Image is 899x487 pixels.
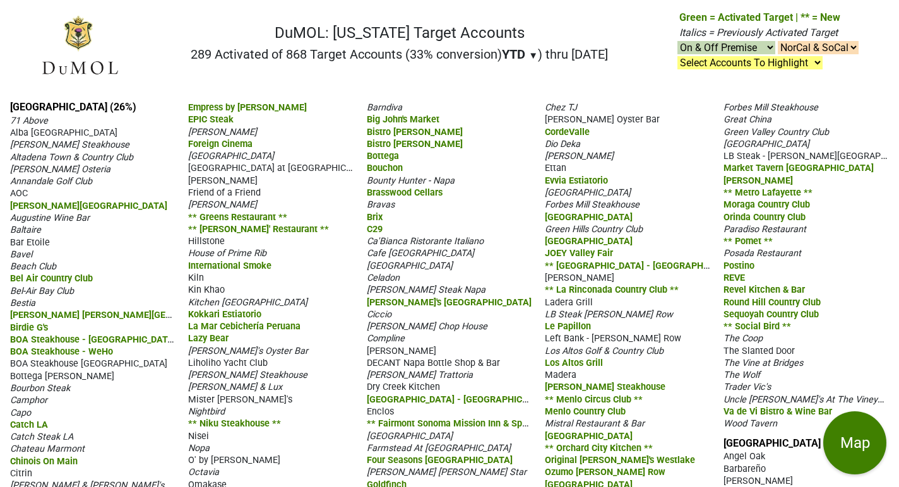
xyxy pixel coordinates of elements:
span: [PERSON_NAME] Steakhouse [10,139,129,150]
span: Bavel [10,249,32,260]
span: Nisei [188,431,209,442]
span: Posada Restaurant [723,248,801,259]
span: [GEOGRAPHIC_DATA] [545,187,631,198]
span: Chinois On Main [10,456,78,467]
span: Original [PERSON_NAME]'s Westlake [545,455,695,466]
span: [PERSON_NAME] Trattoria [367,370,473,380]
span: 71 Above [10,115,48,126]
span: Postino [723,261,754,271]
span: [PERSON_NAME] Oyster Bar [545,114,660,125]
span: Menlo Country Club [545,406,626,417]
span: BOA Steakhouse [GEOGRAPHIC_DATA] [10,358,167,369]
span: Big John's Market [367,114,439,125]
span: Catch Steak LA [10,431,73,442]
span: Moraga Country Club [723,199,810,210]
span: [GEOGRAPHIC_DATA] [188,151,274,161]
span: BOA Steakhouse - WeHo [10,346,113,357]
span: Forbes Mill Steakhouse [723,102,818,113]
span: Uncle [PERSON_NAME]'s At The Vineyard [723,393,891,405]
span: [PERSON_NAME] [545,151,614,161]
span: ** Niku Steakhouse ** [188,418,281,429]
h2: 289 Activated of 868 Target Accounts (33% conversion) ) thru [DATE] [191,47,608,62]
span: [GEOGRAPHIC_DATA] at [GEOGRAPHIC_DATA] [188,161,374,173]
span: [PERSON_NAME] & Lux [188,382,282,392]
span: [GEOGRAPHIC_DATA] [545,212,633,223]
span: CordeValle [545,127,590,138]
span: [GEOGRAPHIC_DATA] [723,139,809,150]
span: Alba [GEOGRAPHIC_DATA] [10,127,117,138]
span: Kin Khao [188,285,225,295]
span: Barbareño [723,464,766,474]
span: [PERSON_NAME] [PERSON_NAME] Star [367,467,527,478]
span: [PERSON_NAME]'s [GEOGRAPHIC_DATA] [367,297,532,308]
span: DECANT Napa Bottle Shop & Bar [367,358,500,368]
span: Annandale Golf Club [10,176,92,187]
span: Italics = Previously Activated Target [679,26,838,38]
span: Brix [367,212,383,223]
span: Bel Air Country Club [10,273,93,284]
span: Empress by [PERSON_NAME] [188,102,307,113]
span: Ca'Bianca Ristorante Italiano [367,236,484,247]
span: Los Altos Grill [545,358,603,368]
span: Angel Oak [723,451,765,462]
span: [GEOGRAPHIC_DATA] - [GEOGRAPHIC_DATA] [367,393,551,405]
span: ▼ [528,50,538,61]
span: International Smoke [188,261,271,271]
span: Birdie G's [10,322,48,333]
button: Map [823,411,886,474]
span: The Slanted Door [723,346,795,356]
span: Ozumo [PERSON_NAME] Row [545,467,665,478]
span: Chez TJ [545,102,577,113]
span: Kiln [188,273,204,283]
span: ** Greens Restaurant ** [188,212,287,223]
span: Green = Activated Target | ** = New [679,11,840,23]
span: Beach Club [10,261,56,272]
span: Friend of a Friend [188,187,261,198]
span: [GEOGRAPHIC_DATA] [545,431,633,442]
span: Nopa [188,443,210,454]
span: [PERSON_NAME] [188,127,257,138]
span: Compline [367,333,405,344]
span: Chateau Marmont [10,443,85,454]
span: Catch LA [10,420,48,430]
span: Le Papillon [545,321,591,332]
span: Altadena Town & Country Club [10,152,133,163]
span: [PERSON_NAME] Osteria [10,164,110,175]
span: EPIC Steak [188,114,234,125]
span: Green Hills Country Club [545,224,643,235]
span: Bistro [PERSON_NAME] [367,127,463,138]
span: Dry Creek Kitchen [367,382,440,392]
span: [PERSON_NAME] Steak Napa [367,285,485,295]
span: Kitchen [GEOGRAPHIC_DATA] [188,297,307,308]
span: ** [GEOGRAPHIC_DATA] - [GEOGRAPHIC_DATA][PERSON_NAME] ** [545,259,821,271]
span: Orinda Country Club [723,212,806,223]
span: Nightbird [188,406,225,417]
span: Green Valley Country Club [723,127,829,138]
span: [PERSON_NAME] [PERSON_NAME][GEOGRAPHIC_DATA], A [GEOGRAPHIC_DATA] [10,308,341,320]
span: The Coop [723,333,763,344]
span: Baltaire [10,225,41,235]
span: Capo [10,408,31,418]
span: Kokkari Estiatorio [188,309,261,320]
span: LB Steak [PERSON_NAME] Row [545,309,673,320]
span: AOC [10,188,28,199]
span: Celadon [367,273,400,283]
span: House of Prime Rib [188,248,266,259]
span: Bounty Hunter - Napa [367,175,455,186]
span: [PERSON_NAME] Steakhouse [188,370,307,380]
span: Ettan [545,163,566,173]
span: Bar Etoile [10,237,50,248]
span: Mister [PERSON_NAME]'s [188,394,292,405]
span: [PERSON_NAME] Steakhouse [545,382,665,392]
span: Enclos [367,406,394,417]
span: Cafe [GEOGRAPHIC_DATA] [367,248,474,259]
span: Evvia Estiatorio [545,175,608,186]
span: Citrin [10,468,32,479]
span: Barndiva [367,102,402,113]
span: JOEY Valley Fair [545,248,613,259]
span: [GEOGRAPHIC_DATA] [367,261,453,271]
span: C29 [367,224,383,235]
span: Four Seasons [GEOGRAPHIC_DATA] [367,455,513,466]
span: Dio Deka [545,139,580,150]
span: [PERSON_NAME] [367,346,436,356]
